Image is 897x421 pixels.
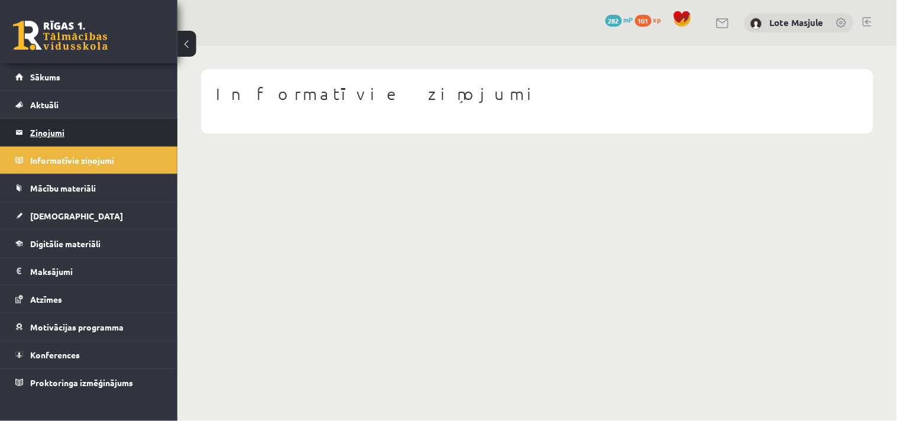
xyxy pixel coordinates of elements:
a: Digitālie materiāli [15,230,163,257]
span: mP [624,15,633,24]
span: Sākums [30,72,60,82]
a: Informatīvie ziņojumi [15,147,163,174]
img: Lote Masjule [750,18,762,30]
a: 101 xp [635,15,667,24]
span: Atzīmes [30,294,62,305]
a: Konferences [15,341,163,368]
a: 282 mP [605,15,633,24]
a: Motivācijas programma [15,313,163,341]
a: Mācību materiāli [15,174,163,202]
legend: Informatīvie ziņojumi [30,147,163,174]
span: Aktuāli [30,99,59,110]
a: Maksājumi [15,258,163,285]
span: [DEMOGRAPHIC_DATA] [30,210,123,221]
h1: Informatīvie ziņojumi [216,84,859,104]
a: Lote Masjule [770,17,824,28]
span: Digitālie materiāli [30,238,101,249]
legend: Ziņojumi [30,119,163,146]
span: Konferences [30,349,80,360]
span: 101 [635,15,652,27]
span: xp [653,15,661,24]
a: Proktoringa izmēģinājums [15,369,163,396]
span: 282 [605,15,622,27]
a: Aktuāli [15,91,163,118]
a: Atzīmes [15,286,163,313]
span: Mācību materiāli [30,183,96,193]
legend: Maksājumi [30,258,163,285]
a: Ziņojumi [15,119,163,146]
a: Sākums [15,63,163,90]
a: [DEMOGRAPHIC_DATA] [15,202,163,229]
span: Motivācijas programma [30,322,124,332]
span: Proktoringa izmēģinājums [30,377,133,388]
a: Rīgas 1. Tālmācības vidusskola [13,21,108,50]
